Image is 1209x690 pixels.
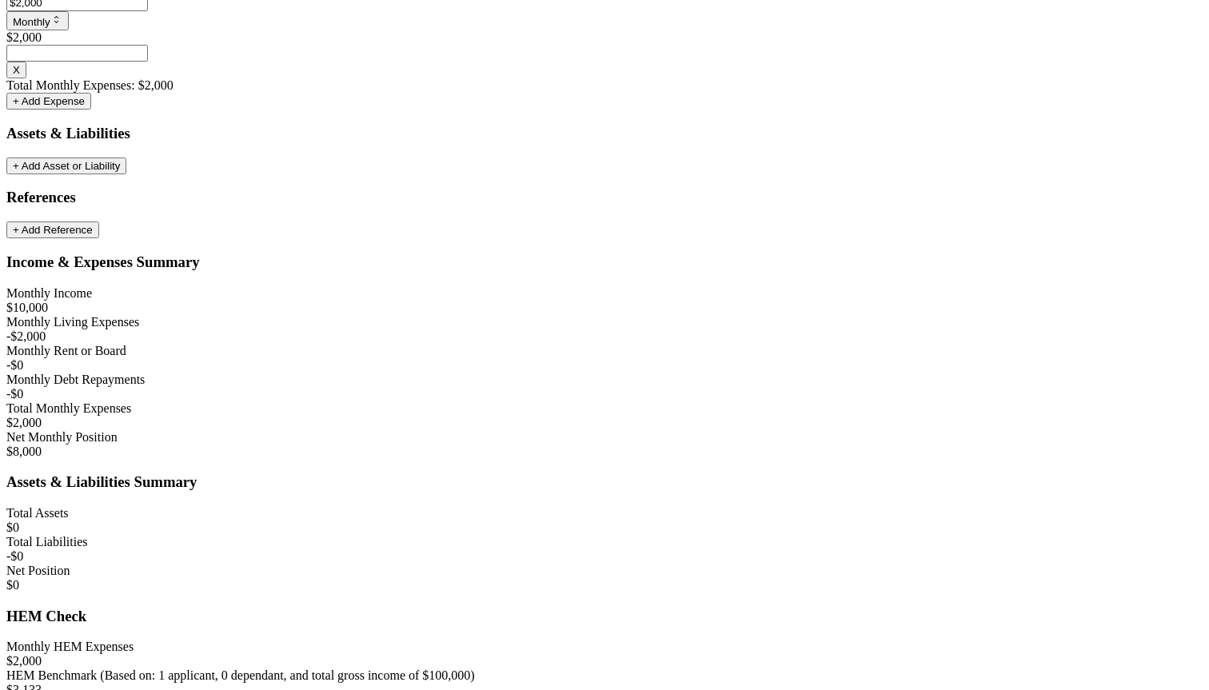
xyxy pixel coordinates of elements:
button: X [6,62,26,78]
div: Monthly Living Expenses [6,315,1203,329]
div: $8,000 [6,445,1203,459]
div: Monthly Rent or Board [6,344,1203,358]
div: Total Assets [6,506,1203,520]
button: + Add Asset or Liability [6,158,126,174]
div: -$0 [6,387,1203,401]
h3: Income & Expenses Summary [6,253,1203,271]
div: Total Liabilities [6,535,1203,549]
div: $10,000 [6,301,1203,315]
button: + Add Reference [6,221,99,238]
div: Total Monthly Expenses: $2,000 [6,78,1203,93]
h3: HEM Check [6,608,1203,625]
h3: Assets & Liabilities Summary [6,473,1203,491]
button: + Add Expense [6,93,91,110]
div: $2,000 [6,654,1203,668]
div: Monthly Debt Repayments [6,373,1203,387]
h3: Assets & Liabilities [6,125,1203,142]
div: $0 [6,578,1203,592]
div: -$0 [6,358,1203,373]
div: Monthly HEM Expenses [6,640,1203,654]
div: -$0 [6,549,1203,564]
div: Net Position [6,564,1203,578]
div: $2,000 [6,416,1203,430]
h3: References [6,189,1203,206]
div: Total Monthly Expenses [6,401,1203,416]
div: -$2,000 [6,329,1203,344]
div: HEM Benchmark (Based on: 1 applicant, 0 dependant, and total gross income of $100,000) [6,668,1203,683]
div: $2,000 [6,30,1203,45]
div: Net Monthly Position [6,430,1203,445]
div: Monthly Income [6,286,1203,301]
div: $0 [6,520,1203,535]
